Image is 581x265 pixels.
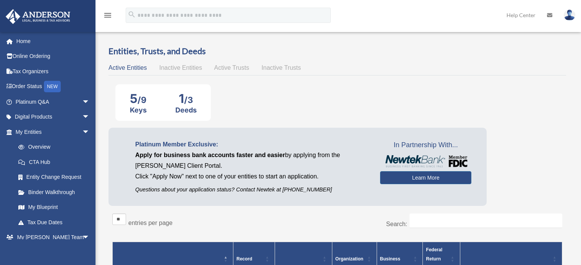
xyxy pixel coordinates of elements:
div: NEW [44,81,61,92]
a: Entity Change Request [11,170,97,185]
span: Inactive Trusts [262,64,301,71]
a: menu [103,13,112,20]
span: Apply for business bank accounts faster and easier [135,152,285,158]
h3: Entities, Trusts, and Deeds [108,45,566,57]
span: /9 [138,95,146,105]
label: entries per page [128,220,173,226]
i: menu [103,11,112,20]
span: arrow_drop_down [82,230,97,246]
span: arrow_drop_down [82,124,97,140]
img: User Pic [564,10,575,21]
p: Questions about your application status? Contact Newtek at [PHONE_NUMBER] [135,185,369,194]
p: Platinum Member Exclusive: [135,139,369,150]
label: Search: [386,221,407,227]
a: My [PERSON_NAME] Teamarrow_drop_down [5,230,101,245]
a: My Blueprint [11,200,97,215]
div: 5 [130,91,147,106]
span: Active Entities [108,64,147,71]
a: Online Ordering [5,49,101,64]
div: Keys [130,106,147,114]
i: search [128,10,136,19]
span: /3 [184,95,193,105]
a: CTA Hub [11,154,97,170]
a: Tax Due Dates [11,215,97,230]
a: Digital Productsarrow_drop_down [5,109,101,125]
a: Order StatusNEW [5,79,101,95]
img: NewtekBankLogoSM.png [384,155,468,167]
span: Inactive Entities [159,64,202,71]
span: Active Trusts [214,64,249,71]
a: My Entitiesarrow_drop_down [5,124,97,140]
a: Tax Organizers [5,64,101,79]
p: Click "Apply Now" next to one of your entities to start an application. [135,171,369,182]
div: 1 [175,91,197,106]
p: by applying from the [PERSON_NAME] Client Portal. [135,150,369,171]
div: Deeds [175,106,197,114]
a: Binder Walkthrough [11,185,97,200]
a: Home [5,34,101,49]
span: arrow_drop_down [82,94,97,110]
span: In Partnership With... [380,139,471,151]
span: arrow_drop_down [82,109,97,125]
a: Overview [11,140,94,155]
a: Learn More [380,171,471,184]
img: Anderson Advisors Platinum Portal [3,9,73,24]
a: Platinum Q&Aarrow_drop_down [5,94,101,109]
